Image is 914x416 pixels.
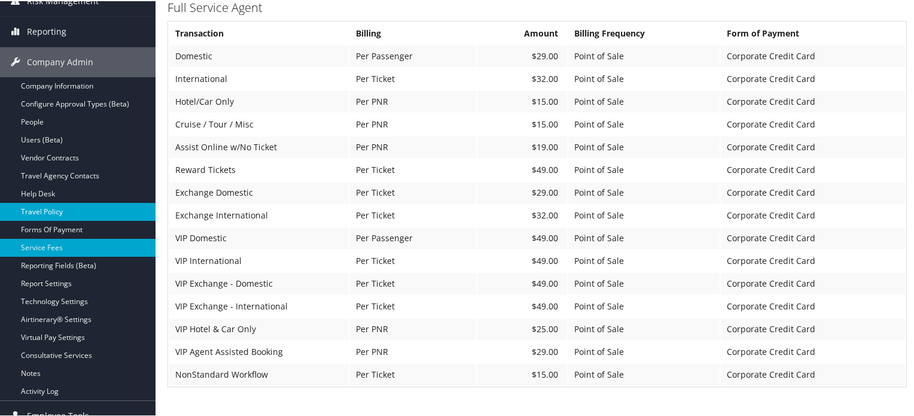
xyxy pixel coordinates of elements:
[350,249,476,271] td: Per Ticket
[350,204,476,225] td: Per Ticket
[477,317,567,339] td: $25.00
[477,67,567,89] td: $32.00
[169,226,349,248] td: VIP Domestic
[169,22,349,43] th: Transaction
[27,46,93,76] span: Company Admin
[350,90,476,111] td: Per PNR
[350,226,476,248] td: Per Passenger
[568,90,720,111] td: Point of Sale
[721,272,905,293] td: Corporate Credit Card
[169,204,349,225] td: Exchange International
[350,22,476,43] th: Billing
[568,67,720,89] td: Point of Sale
[568,204,720,225] td: Point of Sale
[169,158,349,180] td: Reward Tickets
[169,294,349,316] td: VIP Exchange - International
[350,340,476,362] td: Per PNR
[721,158,905,180] td: Corporate Credit Card
[721,135,905,157] td: Corporate Credit Card
[568,226,720,248] td: Point of Sale
[477,158,567,180] td: $49.00
[350,113,476,134] td: Per PNR
[350,363,476,384] td: Per Ticket
[568,249,720,271] td: Point of Sale
[477,113,567,134] td: $15.00
[721,90,905,111] td: Corporate Credit Card
[169,113,349,134] td: Cruise / Tour / Misc
[568,113,720,134] td: Point of Sale
[568,294,720,316] td: Point of Sale
[568,135,720,157] td: Point of Sale
[169,44,349,66] td: Domestic
[350,158,476,180] td: Per Ticket
[350,294,476,316] td: Per Ticket
[169,340,349,362] td: VIP Agent Assisted Booking
[350,317,476,339] td: Per PNR
[721,340,905,362] td: Corporate Credit Card
[350,67,476,89] td: Per Ticket
[721,204,905,225] td: Corporate Credit Card
[477,363,567,384] td: $15.00
[477,294,567,316] td: $49.00
[477,22,567,43] th: Amount
[350,44,476,66] td: Per Passenger
[477,181,567,202] td: $29.00
[477,226,567,248] td: $49.00
[477,340,567,362] td: $29.00
[568,181,720,202] td: Point of Sale
[721,113,905,134] td: Corporate Credit Card
[721,44,905,66] td: Corporate Credit Card
[350,181,476,202] td: Per Ticket
[721,22,905,43] th: Form of Payment
[350,135,476,157] td: Per PNR
[169,249,349,271] td: VIP International
[568,272,720,293] td: Point of Sale
[169,272,349,293] td: VIP Exchange - Domestic
[721,363,905,384] td: Corporate Credit Card
[477,272,567,293] td: $49.00
[169,90,349,111] td: Hotel/Car Only
[568,340,720,362] td: Point of Sale
[721,226,905,248] td: Corporate Credit Card
[350,272,476,293] td: Per Ticket
[568,44,720,66] td: Point of Sale
[568,363,720,384] td: Point of Sale
[169,317,349,339] td: VIP Hotel & Car Only
[477,204,567,225] td: $32.00
[477,90,567,111] td: $15.00
[169,67,349,89] td: International
[721,317,905,339] td: Corporate Credit Card
[568,22,720,43] th: Billing Frequency
[169,135,349,157] td: Assist Online w/No Ticket
[721,67,905,89] td: Corporate Credit Card
[721,294,905,316] td: Corporate Credit Card
[27,16,66,45] span: Reporting
[477,44,567,66] td: $29.00
[477,135,567,157] td: $19.00
[169,363,349,384] td: NonStandard Workflow
[568,158,720,180] td: Point of Sale
[568,317,720,339] td: Point of Sale
[721,181,905,202] td: Corporate Credit Card
[169,181,349,202] td: Exchange Domestic
[477,249,567,271] td: $49.00
[721,249,905,271] td: Corporate Credit Card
